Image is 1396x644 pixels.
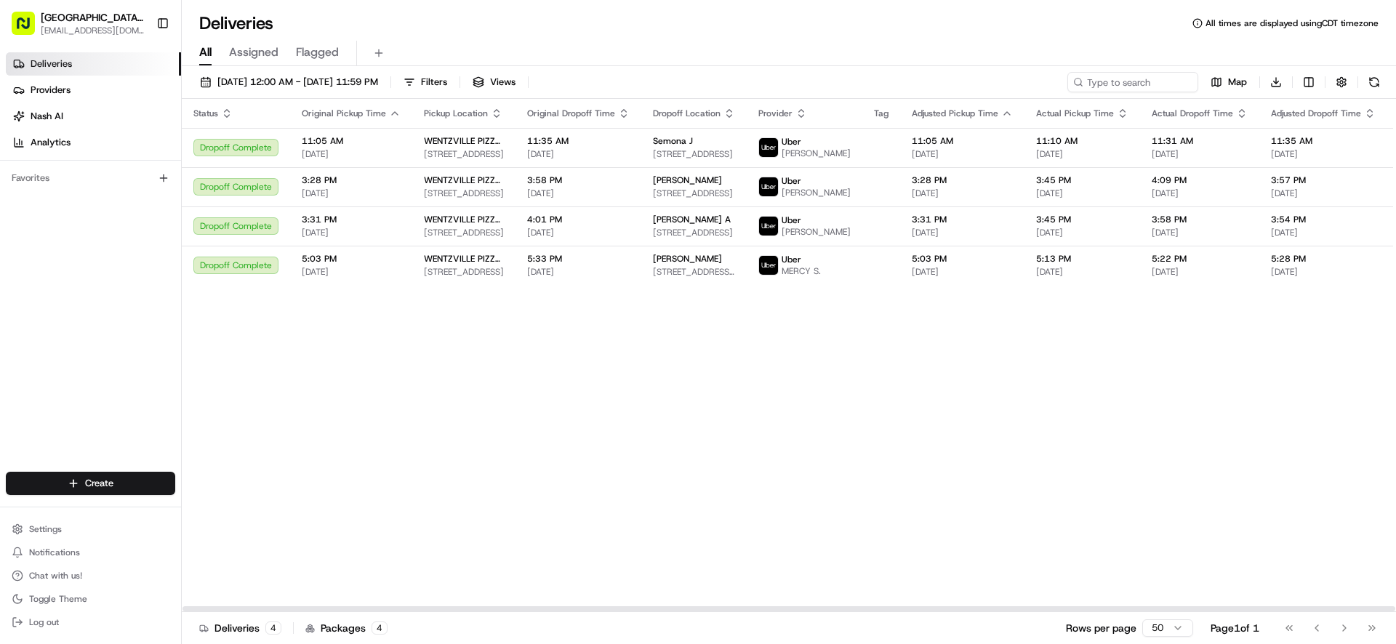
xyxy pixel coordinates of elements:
span: WENTZVILLE PIZZA RANCH [424,214,504,225]
span: Create [85,477,113,490]
span: [STREET_ADDRESS] [653,188,735,199]
span: [DATE] [527,148,630,160]
span: [DATE] [1036,227,1128,238]
span: WENTZVILLE PIZZA RANCH [424,253,504,265]
span: Assigned [229,44,278,61]
span: 3:58 PM [1152,214,1248,225]
span: Toggle Theme [29,593,87,605]
span: [STREET_ADDRESS] [424,227,504,238]
button: [EMAIL_ADDRESS][DOMAIN_NAME] [41,25,145,36]
p: Rows per page [1066,621,1136,635]
span: 3:54 PM [1271,214,1376,225]
span: [PERSON_NAME] A [653,214,731,225]
div: Deliveries [199,621,281,635]
span: Actual Dropoff Time [1152,108,1233,119]
button: Chat with us! [6,565,175,586]
span: Dropoff Location [653,108,721,119]
div: Packages [305,621,388,635]
span: 3:28 PM [302,174,401,186]
span: [DATE] [912,227,1013,238]
span: [DATE] [1271,188,1376,199]
span: Map [1228,76,1247,89]
span: Deliveries [31,57,72,71]
h1: Deliveries [199,12,273,35]
span: [DATE] [302,148,401,160]
button: Create [6,472,175,495]
span: [DATE] [1271,227,1376,238]
span: [DATE] [527,227,630,238]
span: [STREET_ADDRESS] [653,227,735,238]
span: 3:45 PM [1036,174,1128,186]
span: [PERSON_NAME] [782,148,851,159]
span: 5:22 PM [1152,253,1248,265]
span: 11:05 AM [302,135,401,147]
span: Original Dropoff Time [527,108,615,119]
img: uber-new-logo.jpeg [759,217,778,236]
span: Status [193,108,218,119]
a: Nash AI [6,105,181,128]
div: 4 [265,621,281,635]
span: [STREET_ADDRESS] [424,188,504,199]
span: Views [490,76,516,89]
span: Provider [758,108,793,119]
span: Flagged [296,44,339,61]
span: 5:03 PM [912,253,1013,265]
img: uber-new-logo.jpeg [759,256,778,275]
span: [STREET_ADDRESS][PERSON_NAME][PERSON_NAME] [653,266,735,278]
a: Analytics [6,131,181,154]
div: Page 1 of 1 [1211,621,1259,635]
span: Notifications [29,547,80,558]
span: Uber [782,214,801,226]
button: Filters [397,72,454,92]
div: 4 [372,621,388,635]
span: Settings [29,523,62,535]
button: Views [466,72,522,92]
span: MERCY S. [782,265,821,277]
span: [DATE] [302,266,401,278]
span: [PERSON_NAME] [782,226,851,238]
span: [DATE] [1036,188,1128,199]
span: [DATE] [912,148,1013,160]
span: [DATE] [1036,266,1128,278]
span: [DATE] [1152,188,1248,199]
span: Adjusted Dropoff Time [1271,108,1361,119]
span: 4:09 PM [1152,174,1248,186]
span: 3:31 PM [912,214,1013,225]
span: Uber [782,254,801,265]
span: [DATE] [1271,266,1376,278]
span: 4:01 PM [527,214,630,225]
span: 5:28 PM [1271,253,1376,265]
span: Adjusted Pickup Time [912,108,998,119]
button: Toggle Theme [6,589,175,609]
span: [DATE] [1152,148,1248,160]
span: Uber [782,175,801,187]
span: 3:58 PM [527,174,630,186]
a: Providers [6,79,181,102]
span: [DATE] [912,188,1013,199]
span: Log out [29,616,59,628]
span: Pickup Location [424,108,488,119]
span: 3:57 PM [1271,174,1376,186]
span: [DATE] [1152,227,1248,238]
span: All [199,44,212,61]
span: 11:10 AM [1036,135,1128,147]
span: [STREET_ADDRESS] [424,266,504,278]
span: [DATE] [1152,266,1248,278]
span: [DATE] [1036,148,1128,160]
span: [PERSON_NAME] [653,253,722,265]
span: WENTZVILLE PIZZA RANCH [424,135,504,147]
span: [DATE] [527,188,630,199]
span: Providers [31,84,71,97]
button: Notifications [6,542,175,563]
span: [STREET_ADDRESS] [653,148,735,160]
a: Deliveries [6,52,181,76]
span: [DATE] [302,188,401,199]
span: Uber [782,136,801,148]
button: [GEOGRAPHIC_DATA] - [GEOGRAPHIC_DATA], [GEOGRAPHIC_DATA] [41,10,145,25]
span: Chat with us! [29,570,82,581]
img: uber-new-logo.jpeg [759,177,778,196]
span: Actual Pickup Time [1036,108,1114,119]
span: 3:45 PM [1036,214,1128,225]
